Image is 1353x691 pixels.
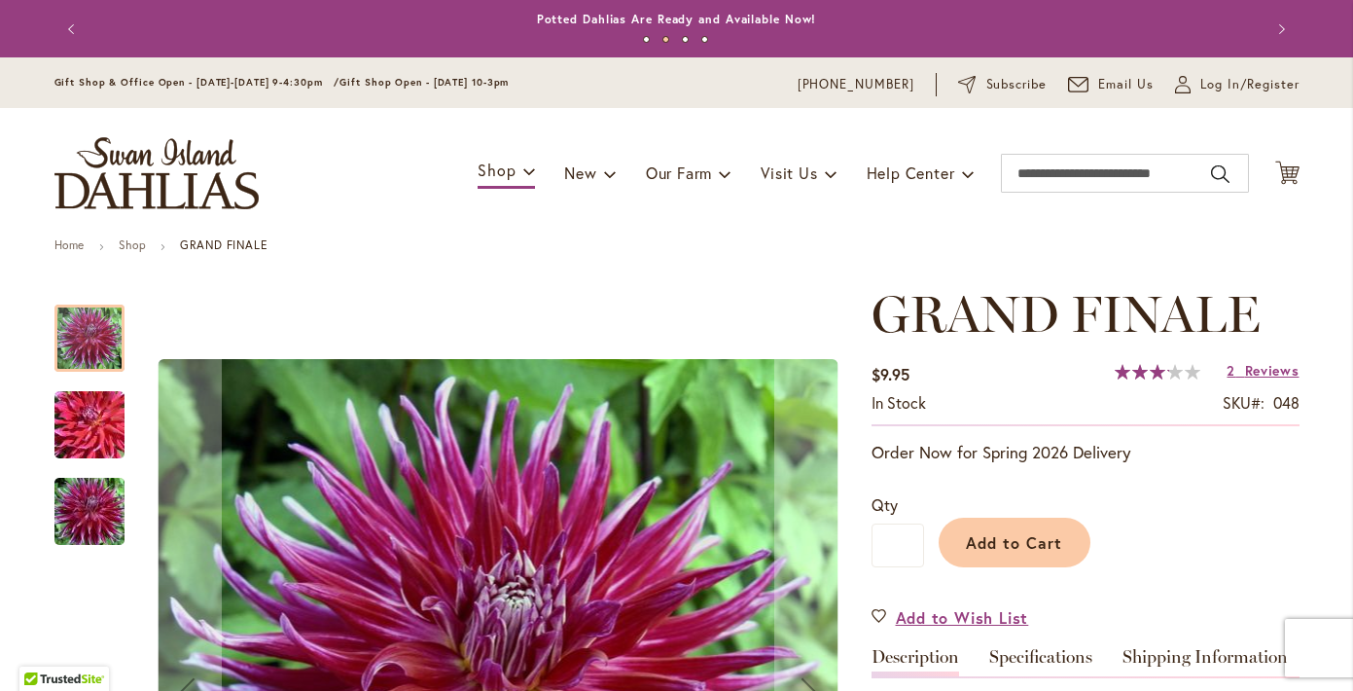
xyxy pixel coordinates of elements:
a: Specifications [989,648,1092,676]
span: $9.95 [872,364,909,384]
span: Shop [478,160,516,180]
span: Log In/Register [1200,75,1300,94]
div: Availability [872,392,926,415]
div: Grand Finale [54,372,144,458]
span: Help Center [867,163,955,183]
span: Reviews [1245,361,1300,380]
a: store logo [54,137,259,209]
span: Email Us [1098,75,1154,94]
span: Add to Wish List [896,606,1029,629]
span: Subscribe [986,75,1048,94]
p: Order Now for Spring 2026 Delivery [872,441,1300,464]
span: In stock [872,392,926,413]
div: 048 [1273,392,1300,415]
button: Next [1261,10,1300,49]
div: 63% [1115,364,1200,380]
button: Add to Cart [939,518,1090,567]
div: Grand Finale [54,285,144,372]
strong: GRAND FINALE [180,237,267,252]
span: GRAND FINALE [872,283,1261,345]
span: New [564,163,596,183]
a: Description [872,648,959,676]
span: 2 [1227,361,1235,380]
span: Qty [872,494,898,515]
a: Subscribe [958,75,1047,94]
img: Grand Finale [19,465,160,559]
a: 2 Reviews [1227,361,1299,380]
button: 2 of 4 [662,36,669,43]
button: Previous [54,10,93,49]
a: Email Us [1068,75,1154,94]
a: Potted Dahlias Are Ready and Available Now! [537,12,817,26]
iframe: Launch Accessibility Center [15,622,69,676]
a: Shop [119,237,146,252]
span: Visit Us [761,163,817,183]
a: Log In/Register [1175,75,1300,94]
span: Gift Shop & Office Open - [DATE]-[DATE] 9-4:30pm / [54,76,340,89]
a: Add to Wish List [872,606,1029,629]
span: Our Farm [646,163,712,183]
img: Grand Finale [19,379,160,472]
button: 3 of 4 [682,36,689,43]
a: [PHONE_NUMBER] [798,75,915,94]
button: 4 of 4 [701,36,708,43]
a: Shipping Information [1122,648,1288,676]
strong: SKU [1223,392,1264,413]
span: Gift Shop Open - [DATE] 10-3pm [339,76,509,89]
a: Home [54,237,85,252]
div: Grand Finale [54,458,125,545]
button: 1 of 4 [643,36,650,43]
span: Add to Cart [966,532,1062,553]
